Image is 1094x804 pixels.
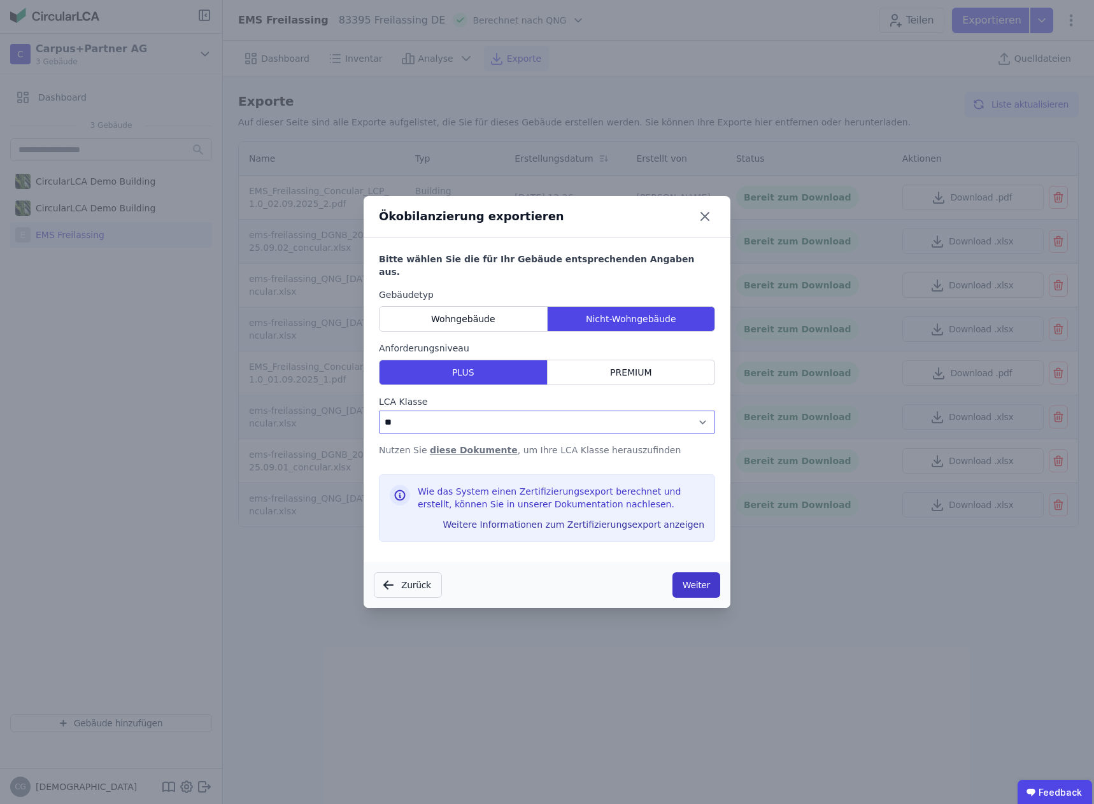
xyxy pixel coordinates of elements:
label: Anforderungsniveau [379,342,715,355]
a: diese Dokumente [430,445,518,455]
span: PLUS [452,366,474,379]
h6: Bitte wählen Sie die für Ihr Gebäude entsprechenden Angaben aus. [379,253,715,278]
button: Weiter [672,572,720,598]
div: Wie das System einen Zertifizierungsexport berechnet und erstellt, können Sie in unserer Dokument... [418,485,704,516]
label: Gebäudetyp [379,288,715,301]
span: Wohngebäude [431,313,495,325]
label: LCA Klasse [379,395,715,408]
div: Ökobilanzierung exportieren [379,208,564,225]
button: Zurück [374,572,442,598]
button: Weitere Informationen zum Zertifizierungsexport anzeigen [437,514,709,535]
span: PREMIUM [610,366,652,379]
p: Nutzen Sie , um Ihre LCA Klasse herauszufinden [379,444,715,456]
span: Nicht-Wohngebäude [586,313,676,325]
